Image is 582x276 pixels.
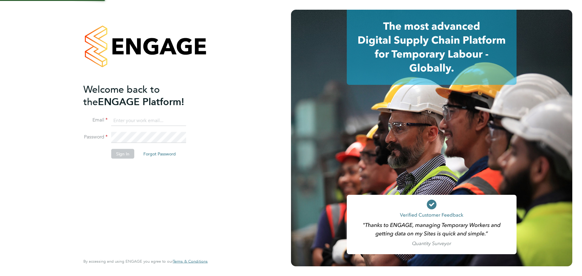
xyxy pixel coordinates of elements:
span: Welcome back to the [83,83,160,108]
h2: ENGAGE Platform! [83,83,202,108]
label: Password [83,134,108,140]
button: Forgot Password [139,149,181,159]
input: Enter your work email... [111,115,186,126]
label: Email [83,117,108,123]
button: Sign In [111,149,134,159]
span: By accessing and using ENGAGE you agree to our [83,259,208,264]
a: Terms & Conditions [173,259,208,264]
